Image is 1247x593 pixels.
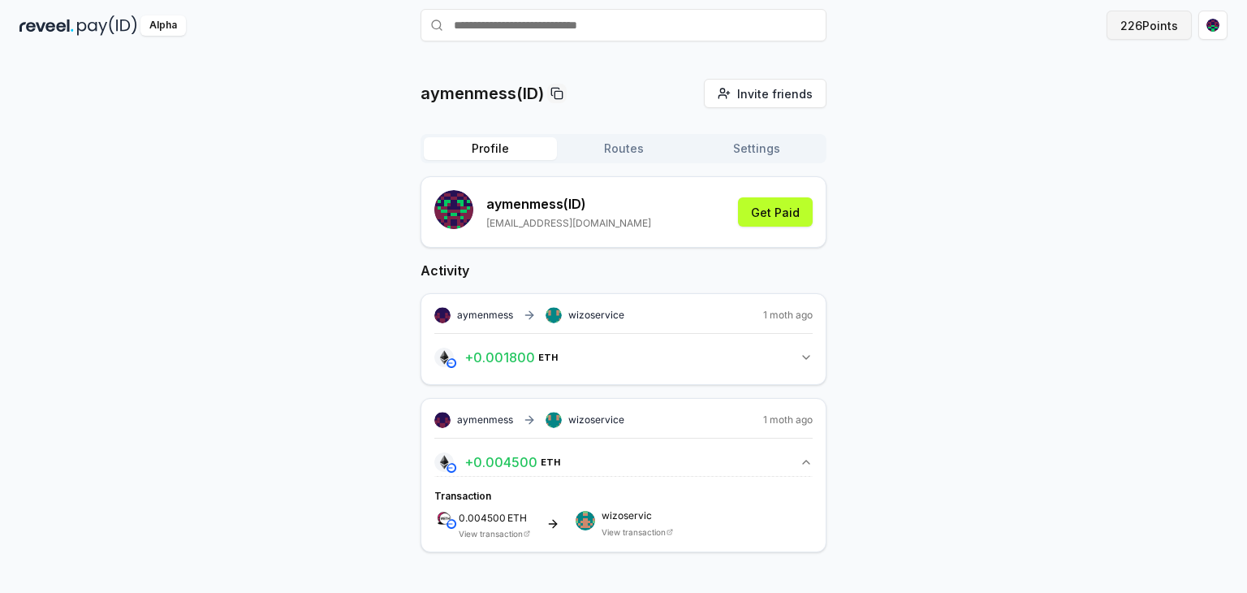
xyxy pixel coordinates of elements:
[568,413,624,426] span: wizoservice
[690,137,823,160] button: Settings
[704,79,826,108] button: Invite friends
[1107,11,1192,40] button: 226Points
[434,490,491,502] span: Transaction
[507,513,527,523] span: ETH
[434,348,454,367] img: logo.png
[602,511,673,521] span: wizoservic
[457,309,513,322] span: aymenmess
[459,512,506,524] span: 0.004500
[447,463,456,473] img: base-network.png
[459,529,523,539] a: View transaction
[434,509,454,528] img: logo.png
[19,15,74,36] img: reveel_dark
[447,519,456,529] img: base-network.png
[538,353,558,362] span: ETH
[763,309,813,322] span: 1 moth ago
[557,137,690,160] button: Routes
[602,527,666,537] a: View transaction
[424,137,557,160] button: Profile
[421,261,826,280] h2: Activity
[541,457,560,467] span: ETH
[434,452,454,472] img: logo.png
[434,476,813,539] div: +0.004500ETH
[457,413,513,426] span: aymenmess
[737,85,813,102] span: Invite friends
[77,15,137,36] img: pay_id
[140,15,186,36] div: Alpha
[738,197,813,227] button: Get Paid
[486,194,651,214] p: aymenmess (ID)
[568,309,624,322] span: wizoservice
[447,358,456,368] img: base-network.png
[763,413,813,426] span: 1 moth ago
[486,217,651,230] p: [EMAIL_ADDRESS][DOMAIN_NAME]
[434,448,813,476] button: +0.004500ETH
[434,344,813,371] button: +0.001800ETH
[421,82,544,105] p: aymenmess(ID)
